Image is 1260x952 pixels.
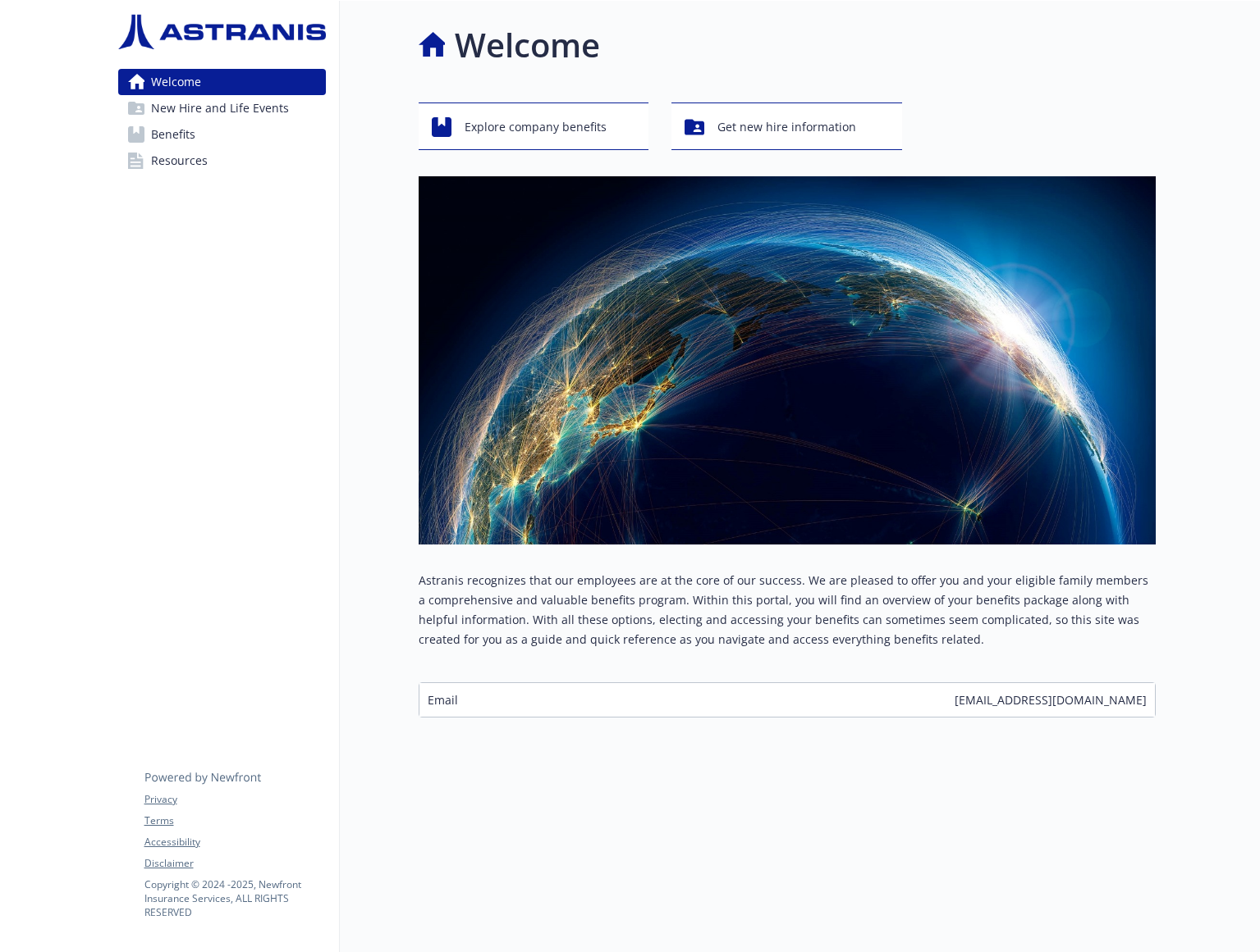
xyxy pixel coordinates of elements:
[151,148,208,174] span: Resources
[717,112,856,143] span: Get new hire information
[144,813,325,828] a: Terms
[151,69,201,95] span: Welcome
[144,835,325,850] a: Accessibility
[144,792,325,807] a: Privacy
[118,69,326,95] a: Welcome
[151,121,195,148] span: Benefits
[118,121,326,148] a: Benefits
[955,691,1147,708] span: [EMAIL_ADDRESS][DOMAIN_NAME]
[428,691,458,708] span: Email
[455,20,600,70] h1: Welcome
[671,102,902,150] button: Get new hire information
[118,148,326,174] a: Resources
[465,112,607,143] span: Explore company benefits
[118,95,326,121] a: New Hire and Life Events
[419,176,1156,544] img: overview page banner
[419,571,1156,649] p: Astranis recognizes that our employees are at the core of our success. We are pleased to offer yo...
[151,95,289,121] span: New Hire and Life Events
[419,102,649,150] button: Explore company benefits
[144,877,325,919] p: Copyright © 2024 - 2025 , Newfront Insurance Services, ALL RIGHTS RESERVED
[144,856,325,871] a: Disclaimer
